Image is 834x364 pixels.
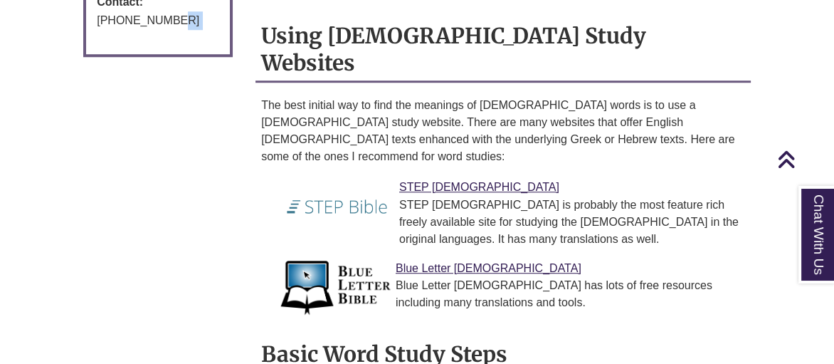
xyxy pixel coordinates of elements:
a: Back to Top [777,150,830,169]
div: Blue Letter [DEMOGRAPHIC_DATA] has lots of free resources including many translations and tools. [290,277,739,311]
img: Link to Blue Letter Bible [279,259,392,316]
a: Link to STEP Bible STEP [DEMOGRAPHIC_DATA] [399,181,559,193]
img: Link to STEP Bible [279,178,396,235]
div: STEP [DEMOGRAPHIC_DATA] is probably the most feature rich freely available site for studying the ... [290,197,739,248]
div: [PHONE_NUMBER] [97,11,219,30]
a: Link to Blue Letter Bible Blue Letter [DEMOGRAPHIC_DATA] [396,262,581,274]
p: The best initial way to find the meanings of [DEMOGRAPHIC_DATA] words is to use a [DEMOGRAPHIC_DA... [261,97,745,165]
h2: Using [DEMOGRAPHIC_DATA] Study Websites [255,18,751,83]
